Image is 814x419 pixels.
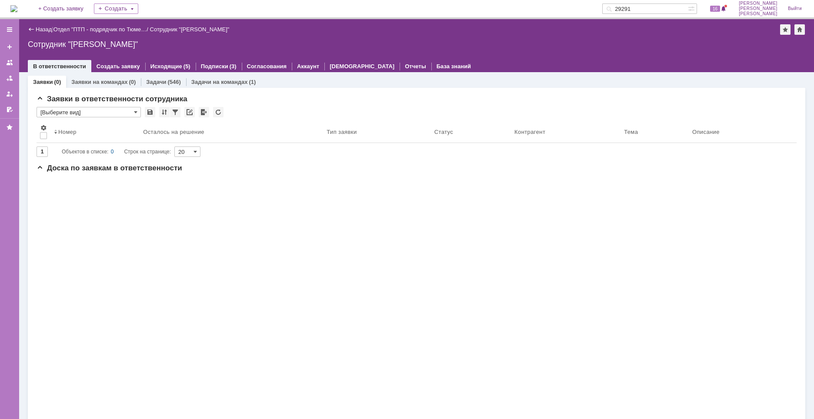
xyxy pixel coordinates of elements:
[129,79,136,85] div: (0)
[145,107,155,117] div: Сохранить вид
[739,6,777,11] span: [PERSON_NAME]
[167,79,180,85] div: (546)
[249,79,256,85] div: (1)
[52,26,53,32] div: |
[94,3,138,14] div: Создать
[247,63,287,70] a: Согласования
[199,107,209,117] div: Экспорт списка
[184,107,195,117] div: Скопировать ссылку на список
[53,26,147,33] a: Отдел "ПТП - подрядчик по Тюме…
[330,63,394,70] a: [DEMOGRAPHIC_DATA]
[327,129,357,135] div: Тип заявки
[692,129,720,135] div: Описание
[739,1,777,6] span: [PERSON_NAME]
[323,121,431,143] th: Тип заявки
[28,40,805,49] div: Сотрудник "[PERSON_NAME]"
[688,4,697,12] span: Расширенный поиск
[514,129,545,135] div: Контрагент
[150,63,182,70] a: Исходящие
[71,79,127,85] a: Заявки на командах
[191,79,248,85] a: Задачи на командах
[37,95,187,103] span: Заявки в ответственности сотрудника
[170,107,180,117] div: Фильтрация...
[53,26,150,33] div: /
[710,6,720,12] span: 16
[3,103,17,116] a: Мои согласования
[780,24,791,35] div: Добавить в избранное
[213,107,224,117] div: Обновлять список
[3,71,17,85] a: Заявки в моей ответственности
[159,107,170,117] div: Сортировка...
[405,63,426,70] a: Отчеты
[183,63,190,70] div: (5)
[10,5,17,12] a: Перейти на домашнюю страницу
[794,24,805,35] div: Сделать домашней страницей
[739,11,777,17] span: [PERSON_NAME]
[33,79,53,85] a: Заявки
[50,121,140,143] th: Номер
[437,63,471,70] a: База знаний
[10,5,17,12] img: logo
[230,63,237,70] div: (3)
[434,129,453,135] div: Статус
[40,124,47,131] span: Настройки
[624,129,638,135] div: Тема
[297,63,319,70] a: Аккаунт
[140,121,323,143] th: Осталось на решение
[62,149,108,155] span: Объектов в списке:
[3,87,17,101] a: Мои заявки
[146,79,166,85] a: Задачи
[3,40,17,54] a: Создать заявку
[201,63,228,70] a: Подписки
[431,121,511,143] th: Статус
[62,146,171,157] i: Строк на странице:
[58,129,77,135] div: Номер
[511,121,621,143] th: Контрагент
[621,121,689,143] th: Тема
[33,63,86,70] a: В ответственности
[37,164,182,172] span: Доска по заявкам в ответственности
[36,26,52,33] a: Назад
[143,129,204,135] div: Осталось на решение
[97,63,140,70] a: Создать заявку
[150,26,230,33] div: Сотрудник "[PERSON_NAME]"
[3,56,17,70] a: Заявки на командах
[54,79,61,85] div: (0)
[111,146,114,157] div: 0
